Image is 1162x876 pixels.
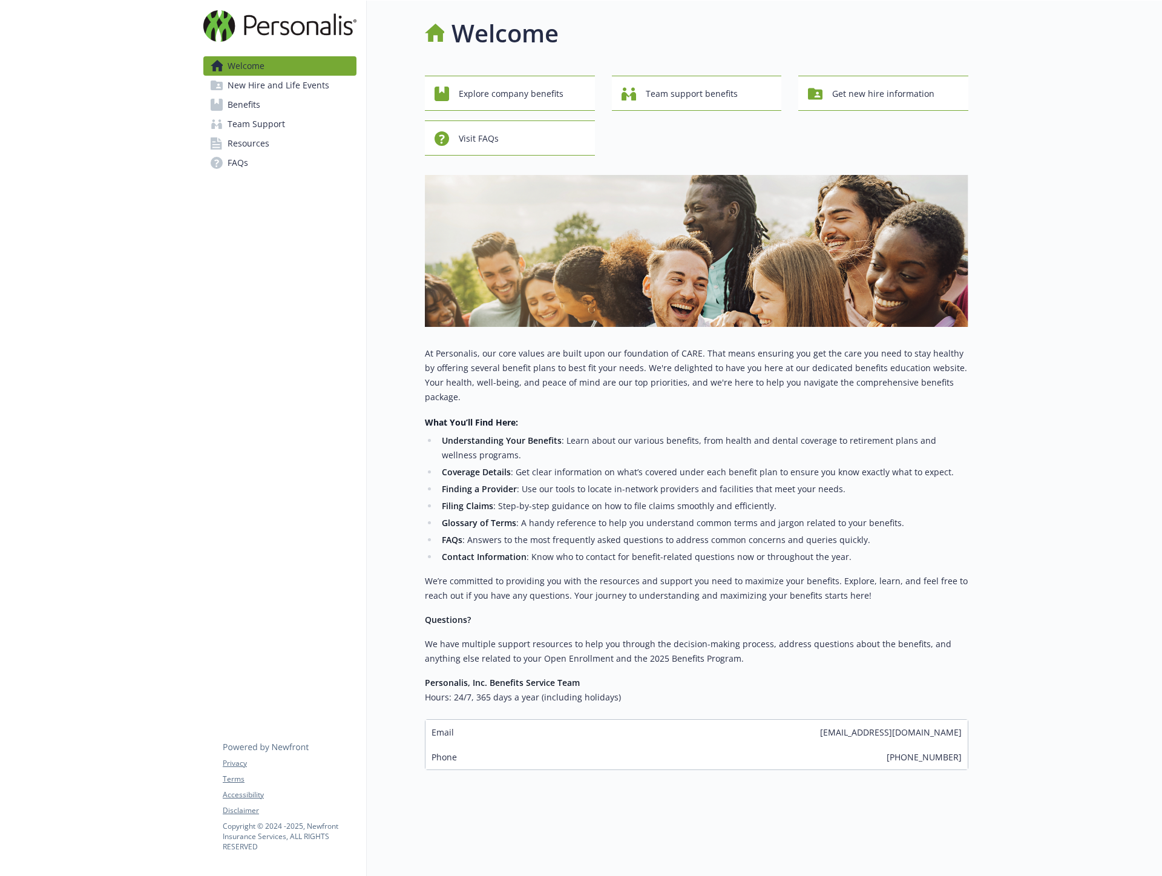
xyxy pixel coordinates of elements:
[798,76,968,111] button: Get new hire information
[203,76,356,95] a: New Hire and Life Events
[223,789,356,800] a: Accessibility
[442,435,562,446] strong: Understanding Your Benefits
[203,114,356,134] a: Team Support
[646,82,738,105] span: Team support benefits
[438,550,968,564] li: : Know who to contact for benefit-related questions now or throughout the year.
[432,726,454,739] span: Email
[442,500,493,512] strong: Filing Claims
[438,465,968,479] li: : Get clear information on what’s covered under each benefit plan to ensure you know exactly what...
[442,483,517,495] strong: Finding a Provider
[223,821,356,852] p: Copyright © 2024 - 2025 , Newfront Insurance Services, ALL RIGHTS RESERVED
[223,758,356,769] a: Privacy
[425,175,968,327] img: overview page banner
[223,805,356,816] a: Disclaimer
[438,482,968,496] li: : Use our tools to locate in-network providers and facilities that meet your needs.
[451,15,559,51] h1: Welcome
[442,551,527,562] strong: Contact Information
[425,346,968,404] p: At Personalis, our core values are built upon our foundation of CARE. That means ensuring you get...
[459,127,499,150] span: Visit FAQs
[438,499,968,513] li: : Step-by-step guidance on how to file claims smoothly and efficiently.
[438,533,968,547] li: : Answers to the most frequently asked questions to address common concerns and queries quickly.
[203,95,356,114] a: Benefits
[425,417,518,428] strong: What You’ll Find Here:
[228,134,269,153] span: Resources
[459,82,563,105] span: Explore company benefits
[203,153,356,173] a: FAQs
[820,726,962,739] span: [EMAIL_ADDRESS][DOMAIN_NAME]
[223,774,356,785] a: Terms
[425,120,595,156] button: Visit FAQs
[425,677,580,688] strong: Personalis, Inc. Benefits Service Team
[228,76,329,95] span: New Hire and Life Events
[438,433,968,463] li: : Learn about our various benefits, from health and dental coverage to retirement plans and welln...
[887,751,962,763] span: [PHONE_NUMBER]
[438,516,968,530] li: : A handy reference to help you understand common terms and jargon related to your benefits.
[425,614,471,625] strong: Questions?
[228,95,260,114] span: Benefits
[442,466,511,478] strong: Coverage Details
[432,751,457,763] span: Phone
[425,76,595,111] button: Explore company benefits
[228,114,285,134] span: Team Support
[832,82,934,105] span: Get new hire information
[203,134,356,153] a: Resources
[442,517,516,529] strong: Glossary of Terms
[442,534,462,545] strong: FAQs
[203,56,356,76] a: Welcome
[425,574,968,603] p: We’re committed to providing you with the resources and support you need to maximize your benefit...
[228,153,248,173] span: FAQs
[612,76,782,111] button: Team support benefits
[425,690,968,705] h6: Hours: 24/7, 365 days a year (including holidays)​
[228,56,264,76] span: Welcome
[425,637,968,666] p: We have multiple support resources to help you through the decision-making process, address quest...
